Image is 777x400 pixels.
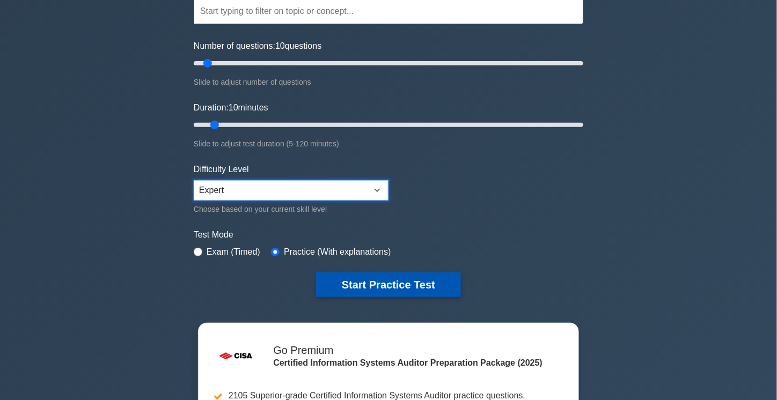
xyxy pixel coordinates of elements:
div: Slide to adjust number of questions [194,76,583,88]
span: 10 [229,103,238,112]
label: Test Mode [194,228,583,241]
label: Difficulty Level [194,163,249,176]
label: Duration: minutes [194,101,268,114]
label: Practice (With explanations) [284,246,391,258]
button: Start Practice Test [316,272,461,297]
div: Slide to adjust test duration (5-120 minutes) [194,137,583,150]
label: Number of questions: questions [194,40,321,53]
div: Choose based on your current skill level [194,203,388,216]
label: Exam (Timed) [207,246,260,258]
span: 10 [275,41,285,50]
